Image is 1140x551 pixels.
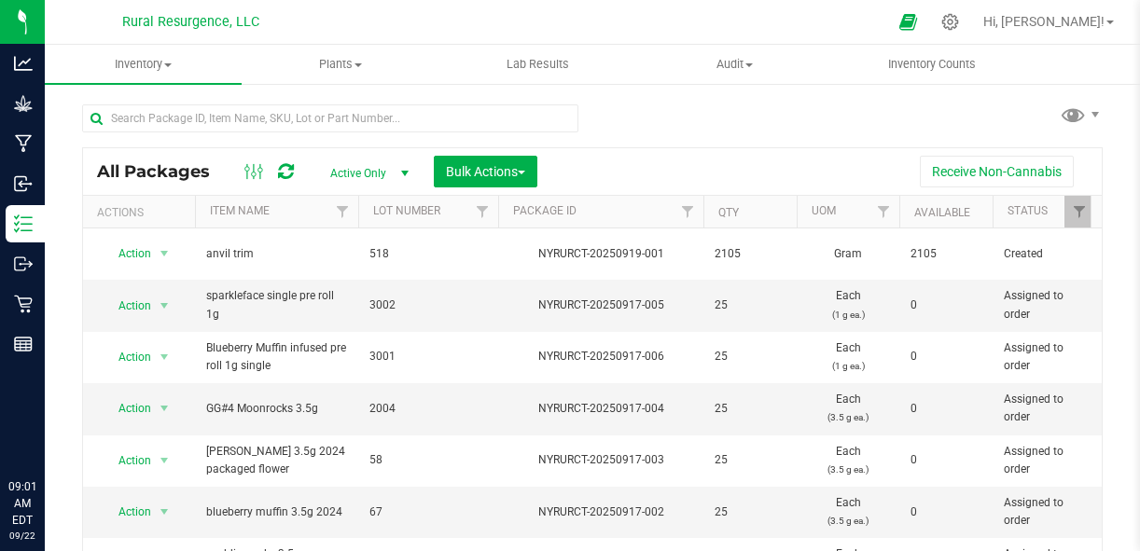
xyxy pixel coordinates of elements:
[636,45,833,84] a: Audit
[14,94,33,113] inline-svg: Grow
[206,503,347,521] span: blueberry muffin 3.5g 2024
[808,391,888,426] span: Each
[495,400,706,418] div: NYRURCT-20250917-004
[206,443,347,478] span: [PERSON_NAME] 3.5g 2024 packaged flower
[210,204,270,217] a: Item Name
[513,204,577,217] a: Package ID
[938,13,962,31] div: Manage settings
[242,45,438,84] a: Plants
[1004,245,1084,263] span: Created
[495,503,706,521] div: NYRURCT-20250917-002
[1008,204,1048,217] a: Status
[102,395,152,421] span: Action
[911,296,981,314] span: 0
[153,293,176,319] span: select
[808,339,888,375] span: Each
[369,451,487,469] span: 58
[206,287,347,323] span: sparkleface single pre roll 1g
[327,196,358,227] a: Filter
[14,335,33,353] inline-svg: Reports
[14,134,33,153] inline-svg: Manufacturing
[715,348,785,365] span: 25
[808,512,888,530] p: (3.5 g ea.)
[808,287,888,323] span: Each
[1004,391,1084,426] span: Assigned to order
[14,54,33,73] inline-svg: Analytics
[911,451,981,469] span: 0
[19,402,75,458] iframe: Resource center
[153,448,176,474] span: select
[715,400,785,418] span: 25
[481,56,594,73] span: Lab Results
[153,395,176,421] span: select
[369,348,487,365] span: 3001
[833,45,1030,84] a: Inventory Counts
[1004,287,1084,323] span: Assigned to order
[808,408,888,426] p: (3.5 g ea.)
[911,245,981,263] span: 2105
[439,45,636,84] a: Lab Results
[673,196,703,227] a: Filter
[102,241,152,267] span: Action
[808,306,888,324] p: (1 g ea.)
[911,400,981,418] span: 0
[495,451,706,469] div: NYRURCT-20250917-003
[14,295,33,313] inline-svg: Retail
[102,499,152,525] span: Action
[983,14,1105,29] span: Hi, [PERSON_NAME]!
[808,494,888,530] span: Each
[808,461,888,478] p: (3.5 g ea.)
[102,448,152,474] span: Action
[369,296,487,314] span: 3002
[102,344,152,370] span: Action
[911,503,981,521] span: 0
[153,344,176,370] span: select
[369,245,487,263] span: 518
[82,104,578,132] input: Search Package ID, Item Name, SKU, Lot or Part Number...
[863,56,1001,73] span: Inventory Counts
[102,293,152,319] span: Action
[920,156,1074,187] button: Receive Non-Cannabis
[153,499,176,525] span: select
[718,206,739,219] a: Qty
[206,245,347,263] span: anvil trim
[45,56,242,73] span: Inventory
[715,245,785,263] span: 2105
[715,451,785,469] span: 25
[369,400,487,418] span: 2004
[8,529,36,543] p: 09/22
[467,196,498,227] a: Filter
[808,245,888,263] span: Gram
[914,206,970,219] a: Available
[122,14,259,30] span: Rural Resurgence, LLC
[911,348,981,365] span: 0
[1004,339,1084,375] span: Assigned to order
[434,156,537,187] button: Bulk Actions
[812,204,836,217] a: UOM
[14,214,33,233] inline-svg: Inventory
[715,503,785,521] span: 25
[243,56,438,73] span: Plants
[45,45,242,84] a: Inventory
[808,357,888,375] p: (1 g ea.)
[97,161,229,182] span: All Packages
[887,4,929,40] span: Open Ecommerce Menu
[369,503,487,521] span: 67
[637,56,832,73] span: Audit
[1064,196,1095,227] a: Filter
[495,348,706,365] div: NYRURCT-20250917-006
[1004,443,1084,478] span: Assigned to order
[446,164,525,179] span: Bulk Actions
[97,206,188,219] div: Actions
[373,204,440,217] a: Lot Number
[14,174,33,193] inline-svg: Inbound
[869,196,899,227] a: Filter
[8,478,36,529] p: 09:01 AM EDT
[715,296,785,314] span: 25
[206,339,347,375] span: Blueberry Muffin infused pre roll 1g single
[495,245,706,263] div: NYRURCT-20250919-001
[1004,494,1084,530] span: Assigned to order
[206,400,347,418] span: GG#4 Moonrocks 3.5g
[495,296,706,314] div: NYRURCT-20250917-005
[153,241,176,267] span: select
